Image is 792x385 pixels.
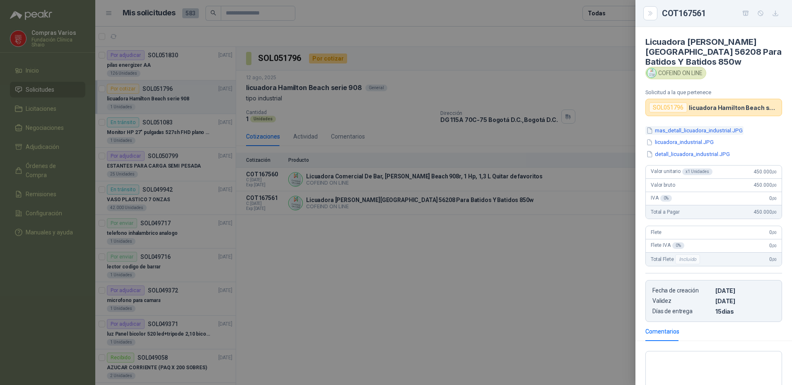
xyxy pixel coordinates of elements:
[772,183,777,188] span: ,00
[645,8,655,18] button: Close
[645,67,706,79] div: COFEIND ON LINE
[662,7,782,20] div: COT167561
[753,169,777,175] span: 450.000
[651,182,675,188] span: Valor bruto
[645,126,744,135] button: mas_detall_licuadora_industrial.JPG
[769,195,777,201] span: 0
[651,195,672,202] span: IVA
[649,102,687,112] div: SOL051796
[715,287,775,294] p: [DATE]
[772,244,777,248] span: ,00
[753,182,777,188] span: 450.000
[652,308,712,315] p: Días de entrega
[651,242,684,249] span: Flete IVA
[652,287,712,294] p: Fecha de creación
[645,37,782,67] h4: Licuadora [PERSON_NAME][GEOGRAPHIC_DATA] 56208 Para Batidos Y Batidos 850w
[652,297,712,305] p: Validez
[772,196,777,201] span: ,00
[753,209,777,215] span: 450.000
[682,168,712,175] div: x 1 Unidades
[645,89,782,95] p: Solicitud a la que pertenece
[769,256,777,262] span: 0
[660,195,672,202] div: 0 %
[651,254,702,264] span: Total Flete
[772,230,777,235] span: ,00
[769,229,777,235] span: 0
[772,210,777,214] span: ,00
[772,170,777,174] span: ,00
[645,327,679,336] div: Comentarios
[675,254,700,264] div: Incluido
[645,150,731,158] button: detall_licuadora_industrial.JPG
[647,68,656,78] img: Company Logo
[672,242,684,249] div: 0 %
[645,138,715,147] button: licuadora_industrial.JPG
[715,308,775,315] p: 15 dias
[715,297,775,305] p: [DATE]
[772,257,777,262] span: ,00
[651,209,680,215] span: Total a Pagar
[769,243,777,249] span: 0
[689,104,778,111] p: licuadora Hamilton Beach serie 908
[651,229,662,235] span: Flete
[651,168,712,175] span: Valor unitario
